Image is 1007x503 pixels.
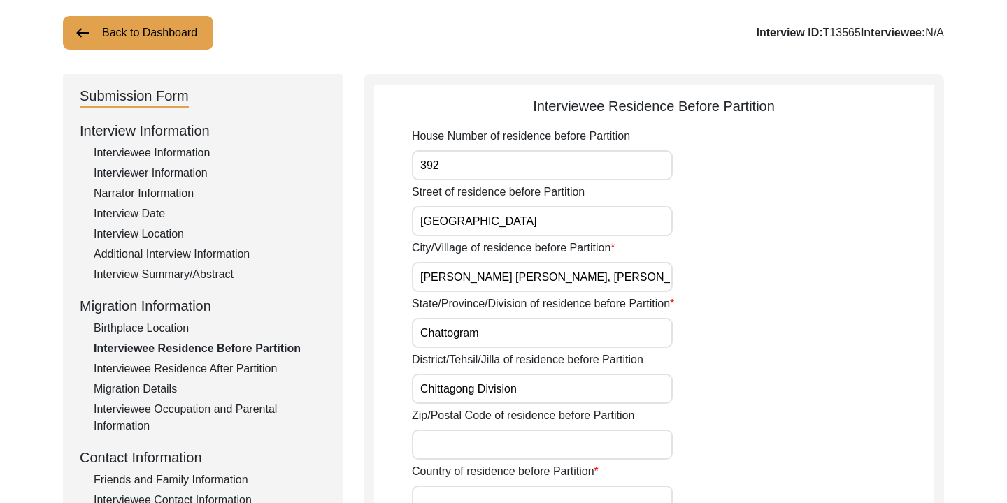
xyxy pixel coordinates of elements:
label: Street of residence before Partition [412,184,585,201]
div: Migration Information [80,296,326,316]
div: Interviewee Occupation and Parental Information [94,401,326,435]
div: Interviewee Information [94,145,326,161]
div: Migration Details [94,381,326,398]
div: Friends and Family Information [94,472,326,488]
div: Additional Interview Information [94,246,326,263]
label: District/Tehsil/Jilla of residence before Partition [412,351,643,368]
label: City/Village of residence before Partition [412,240,615,256]
label: Zip/Postal Code of residence before Partition [412,407,634,424]
div: Interview Summary/Abstract [94,266,326,283]
label: House Number of residence before Partition [412,128,630,145]
div: Interviewer Information [94,165,326,182]
div: T13565 N/A [756,24,944,41]
div: Contact Information [80,447,326,468]
b: Interviewee: [861,27,925,38]
div: Interview Date [94,205,326,222]
div: Interview Information [80,120,326,141]
div: Submission Form [80,85,189,108]
img: arrow-left.png [74,24,91,41]
div: Narrator Information [94,185,326,202]
div: Interviewee Residence After Partition [94,360,326,377]
label: State/Province/Division of residence before Partition [412,296,674,312]
b: Interview ID: [756,27,822,38]
label: Country of residence before Partition [412,463,599,480]
div: Birthplace Location [94,320,326,337]
div: Interviewee Residence Before Partition [374,96,934,117]
div: Interview Location [94,226,326,242]
div: Interviewee Residence Before Partition [94,340,326,357]
button: Back to Dashboard [63,16,213,50]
